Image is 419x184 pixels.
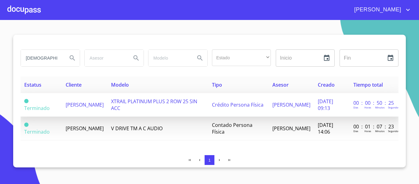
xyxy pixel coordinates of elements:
p: Minutos [375,129,385,133]
span: [PERSON_NAME] [272,101,310,108]
span: XTRAIL PLATINUM PLUS 2 ROW 25 SIN ACC [111,98,197,112]
span: Tiempo total [353,81,383,88]
p: 00 : 00 : 50 : 25 [353,100,395,106]
span: Crédito Persona Física [212,101,263,108]
span: Terminado [24,123,29,127]
p: Dias [353,106,358,109]
span: [PERSON_NAME] [66,125,104,132]
span: [DATE] 14:06 [318,122,333,135]
span: Estatus [24,81,41,88]
p: 00 : 01 : 07 : 23 [353,123,395,130]
input: search [85,50,126,66]
span: Terminado [24,99,29,103]
span: Modelo [111,81,129,88]
span: [DATE] 09:13 [318,98,333,112]
span: Contado Persona Física [212,122,252,135]
input: search [21,50,63,66]
p: Minutos [375,106,385,109]
span: Asesor [272,81,289,88]
span: Cliente [66,81,82,88]
button: Search [129,51,144,65]
span: [PERSON_NAME] [350,5,404,15]
div: ​ [212,49,271,66]
p: Horas [364,129,371,133]
button: account of current user [350,5,412,15]
p: Segundos [388,129,399,133]
span: [PERSON_NAME] [272,125,310,132]
span: Terminado [24,105,50,112]
p: Horas [364,106,371,109]
span: [PERSON_NAME] [66,101,104,108]
button: Search [65,51,80,65]
span: Terminado [24,128,50,135]
button: 1 [205,155,214,165]
p: Segundos [388,106,399,109]
p: Dias [353,129,358,133]
span: 1 [208,158,210,162]
span: Tipo [212,81,222,88]
span: Creado [318,81,335,88]
button: Search [193,51,207,65]
input: search [148,50,190,66]
span: V DRIVE TM A C AUDIO [111,125,163,132]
